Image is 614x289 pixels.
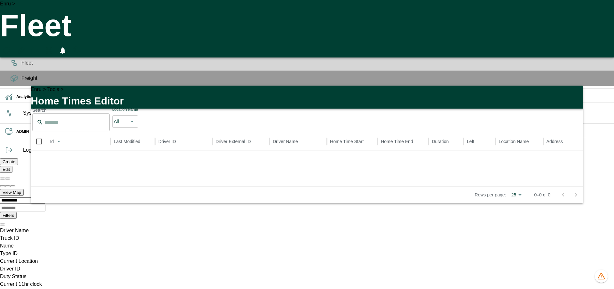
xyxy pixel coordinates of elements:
[467,139,474,144] div: Left
[16,94,609,100] h6: Analytics
[508,190,524,200] div: 25
[251,137,260,146] button: Sort
[3,167,10,172] label: Edit
[73,45,81,53] svg: Preferences
[330,139,364,144] div: Home Time Start
[50,139,54,144] div: Id
[31,86,583,93] div: Enru > Tools >
[5,178,10,179] button: Collapse all
[3,159,15,164] label: Create
[141,137,150,146] button: Sort
[595,270,608,283] button: 909 data issues
[29,43,41,57] button: HomeTime Editor
[530,137,539,146] button: Sort
[32,107,110,113] div: Search
[114,118,128,125] div: All
[3,213,14,218] label: Filters
[563,137,572,146] button: Sort
[364,137,373,146] button: Sort
[16,129,609,135] h6: ADMIN
[43,43,54,57] button: Fullscreen
[381,139,413,144] div: Home Time End
[432,139,449,144] div: Duration
[23,109,609,117] span: System Health
[71,43,83,55] button: Preferences
[31,93,583,109] h1: Home Times Editor
[158,139,176,144] div: Driver ID
[414,137,423,146] button: Sort
[475,137,484,146] button: Sort
[299,137,308,146] button: Sort
[23,146,609,154] span: Logout
[177,137,185,146] button: Sort
[54,137,63,146] button: Sort
[10,185,15,187] button: Zoom to fit
[21,59,609,67] span: Fleet
[475,192,506,198] p: Rows per page:
[273,139,298,144] div: Driver Name
[21,74,609,82] span: Freight
[216,139,251,144] div: Driver External ID
[112,107,138,112] label: Location Name
[5,185,10,187] button: Zoom out
[547,139,563,144] div: Address
[114,139,140,144] div: Last Modified
[534,192,550,198] p: 0–0 of 0
[32,113,110,133] div: Search
[3,190,21,195] label: View Map
[15,43,27,57] button: Manual Assignment
[449,137,458,146] button: Sort
[499,139,529,144] div: Location Name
